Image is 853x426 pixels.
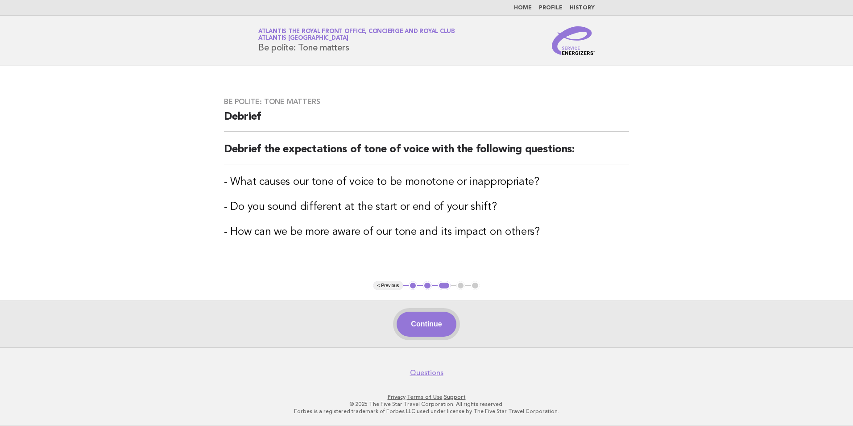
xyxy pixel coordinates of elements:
[224,225,629,239] h3: - How can we be more aware of our tone and its impact on others?
[410,368,443,377] a: Questions
[388,394,406,400] a: Privacy
[397,312,456,337] button: Continue
[153,401,700,408] p: © 2025 The Five Star Travel Corporation. All rights reserved.
[224,200,629,214] h3: - Do you sound different at the start or end of your shift?
[539,5,563,11] a: Profile
[423,281,432,290] button: 2
[153,408,700,415] p: Forbes is a registered trademark of Forbes LLC used under license by The Five Star Travel Corpora...
[224,175,629,189] h3: - What causes our tone of voice to be monotone or inappropriate?
[258,29,455,41] a: Atlantis The Royal Front Office, Concierge and Royal ClubAtlantis [GEOGRAPHIC_DATA]
[438,281,451,290] button: 3
[224,97,629,106] h3: Be polite: Tone matters
[224,110,629,132] h2: Debrief
[153,393,700,401] p: · ·
[514,5,532,11] a: Home
[444,394,466,400] a: Support
[373,281,402,290] button: < Previous
[552,26,595,55] img: Service Energizers
[258,29,455,52] h1: Be polite: Tone matters
[224,142,629,164] h2: Debrief the expectations of tone of voice with the following questions:
[409,281,418,290] button: 1
[407,394,443,400] a: Terms of Use
[570,5,595,11] a: History
[258,36,348,42] span: Atlantis [GEOGRAPHIC_DATA]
